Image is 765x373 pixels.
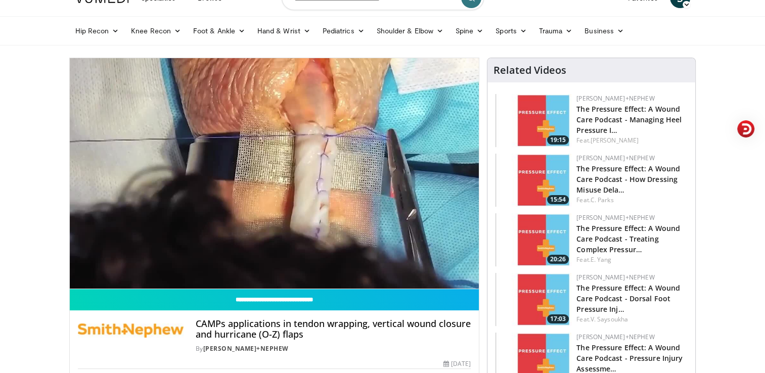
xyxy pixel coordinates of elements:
a: The Pressure Effect: A Wound Care Podcast - Treating Complex Pressur… [576,223,680,254]
a: [PERSON_NAME]+Nephew [576,213,654,222]
a: Business [578,21,630,41]
a: E. Yang [591,255,612,264]
div: Feat. [576,196,687,205]
a: Trauma [533,21,579,41]
a: [PERSON_NAME] [591,136,639,145]
a: V. Saysoukha [591,315,628,323]
a: [PERSON_NAME]+Nephew [203,344,289,353]
a: [PERSON_NAME]+Nephew [576,333,654,341]
a: [PERSON_NAME]+Nephew [576,273,654,282]
a: [PERSON_NAME]+Nephew [576,154,654,162]
a: Hand & Wrist [251,21,317,41]
a: 19:15 [496,94,571,147]
a: Shoulder & Elbow [371,21,449,41]
img: d68379d8-97de-484f-9076-f39c80eee8eb.150x105_q85_crop-smart_upscale.jpg [496,273,571,326]
img: 61e02083-5525-4adc-9284-c4ef5d0bd3c4.150x105_q85_crop-smart_upscale.jpg [496,154,571,207]
a: Hip Recon [69,21,125,41]
a: Sports [489,21,533,41]
img: 5dccabbb-5219-43eb-ba82-333b4a767645.150x105_q85_crop-smart_upscale.jpg [496,213,571,266]
a: Pediatrics [317,21,371,41]
a: The Pressure Effect: A Wound Care Podcast - Managing Heel Pressure I… [576,104,682,135]
span: 20:26 [547,255,569,264]
a: Knee Recon [125,21,187,41]
div: Feat. [576,136,687,145]
img: Smith+Nephew [78,318,184,343]
a: 17:03 [496,273,571,326]
div: Feat. [576,315,687,324]
span: 17:03 [547,314,569,323]
a: 20:26 [496,213,571,266]
img: 60a7b2e5-50df-40c4-868a-521487974819.150x105_q85_crop-smart_upscale.jpg [496,94,571,147]
video-js: Video Player [70,58,479,289]
a: [PERSON_NAME]+Nephew [576,94,654,103]
a: The Pressure Effect: A Wound Care Podcast - Dorsal Foot Pressure Inj… [576,283,680,314]
a: C. Parks [591,196,614,204]
div: By [196,344,471,353]
span: 19:15 [547,135,569,145]
h4: CAMPs applications in tendon wrapping, vertical wound closure and hurricane (O-Z) flaps [196,318,471,340]
a: Spine [449,21,489,41]
h4: Related Videos [493,64,566,76]
a: The Pressure Effect: A Wound Care Podcast - How Dressing Misuse Dela… [576,164,680,195]
span: 15:54 [547,195,569,204]
a: 15:54 [496,154,571,207]
div: [DATE] [443,359,471,368]
a: Foot & Ankle [187,21,251,41]
div: Feat. [576,255,687,264]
